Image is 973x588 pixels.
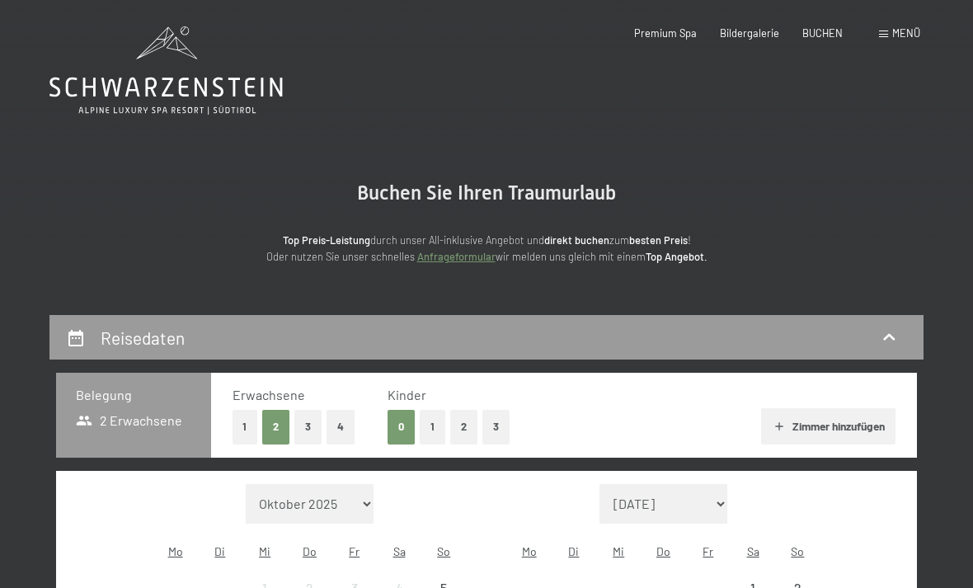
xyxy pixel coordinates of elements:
abbr: Dienstag [214,544,225,558]
strong: Top Angebot. [646,250,707,263]
h2: Reisedaten [101,327,185,348]
button: Zimmer hinzufügen [761,408,895,445]
span: Buchen Sie Ihren Traumurlaub [357,181,616,205]
a: Anfrageformular [417,250,496,263]
button: 1 [420,410,445,444]
a: BUCHEN [802,26,843,40]
abbr: Donnerstag [303,544,317,558]
h3: Belegung [76,386,191,404]
span: Menü [892,26,920,40]
a: Bildergalerie [720,26,779,40]
button: 4 [327,410,355,444]
button: 0 [388,410,415,444]
button: 2 [450,410,477,444]
a: Premium Spa [634,26,697,40]
abbr: Montag [168,544,183,558]
strong: Top Preis-Leistung [283,233,370,247]
strong: besten Preis [629,233,688,247]
abbr: Samstag [747,544,759,558]
span: Erwachsene [233,387,305,402]
abbr: Donnerstag [656,544,670,558]
button: 3 [294,410,322,444]
button: 3 [482,410,510,444]
strong: direkt buchen [544,233,609,247]
button: 2 [262,410,289,444]
abbr: Dienstag [568,544,579,558]
abbr: Mittwoch [613,544,624,558]
span: 2 Erwachsene [76,412,182,430]
abbr: Freitag [349,544,360,558]
span: Kinder [388,387,426,402]
abbr: Samstag [393,544,406,558]
button: 1 [233,410,258,444]
abbr: Sonntag [437,544,450,558]
p: durch unser All-inklusive Angebot und zum ! Oder nutzen Sie unser schnelles wir melden uns gleich... [157,232,816,266]
abbr: Sonntag [791,544,804,558]
abbr: Mittwoch [259,544,270,558]
abbr: Freitag [703,544,713,558]
abbr: Montag [522,544,537,558]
